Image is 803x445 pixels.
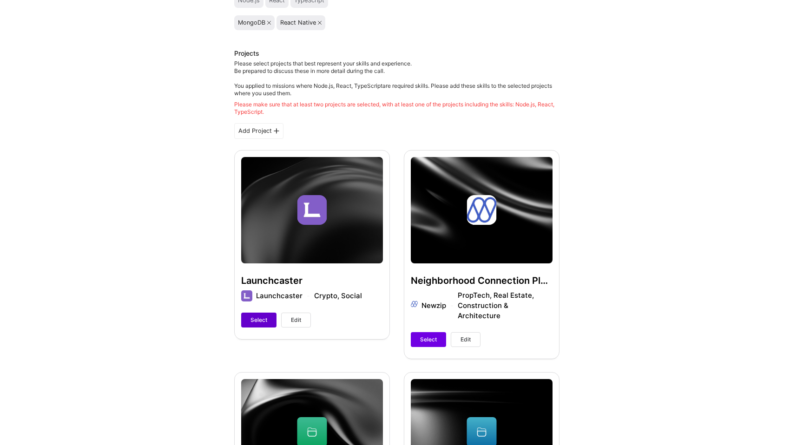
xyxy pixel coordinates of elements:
[274,128,279,134] i: icon PlusBlackFlat
[234,123,283,139] div: Add Project
[291,316,301,324] span: Edit
[234,101,559,116] div: Please make sure that at least two projects are selected, with at least one of the projects inclu...
[267,21,271,25] i: icon Close
[411,332,446,347] button: Select
[234,60,559,116] div: Please select projects that best represent your skills and experience. Be prepared to discuss the...
[318,21,322,25] i: icon Close
[238,19,265,26] div: MongoDB
[461,335,471,344] span: Edit
[420,335,437,344] span: Select
[451,332,480,347] button: Edit
[281,313,311,327] button: Edit
[234,49,259,58] div: Projects
[250,316,267,324] span: Select
[280,19,316,26] div: React Native
[241,313,276,327] button: Select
